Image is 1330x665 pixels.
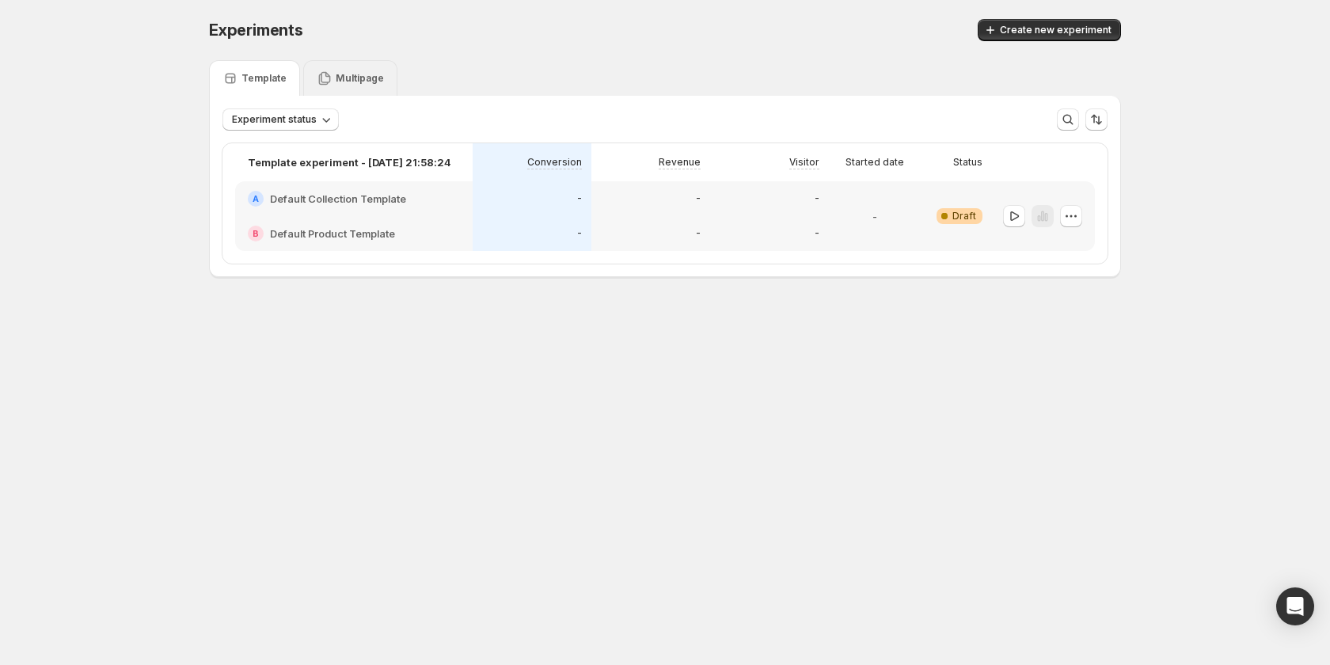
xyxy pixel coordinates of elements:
p: - [696,192,701,205]
p: Status [953,156,982,169]
p: - [872,208,877,224]
h2: Default Collection Template [270,191,406,207]
p: Template experiment - [DATE] 21:58:24 [248,154,451,170]
p: Conversion [527,156,582,169]
p: Revenue [659,156,701,169]
button: Create new experiment [978,19,1121,41]
p: - [696,227,701,240]
button: Sort the results [1085,108,1108,131]
span: Draft [952,210,976,222]
h2: B [253,229,259,238]
p: Started date [845,156,904,169]
p: Multipage [336,72,384,85]
span: Experiment status [232,113,317,126]
p: - [577,192,582,205]
p: Visitor [789,156,819,169]
button: Experiment status [222,108,339,131]
p: - [815,192,819,205]
p: Template [241,72,287,85]
div: Open Intercom Messenger [1276,587,1314,625]
p: - [577,227,582,240]
span: Create new experiment [1000,24,1111,36]
h2: A [253,194,259,203]
span: Experiments [209,21,303,40]
h2: Default Product Template [270,226,395,241]
p: - [815,227,819,240]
